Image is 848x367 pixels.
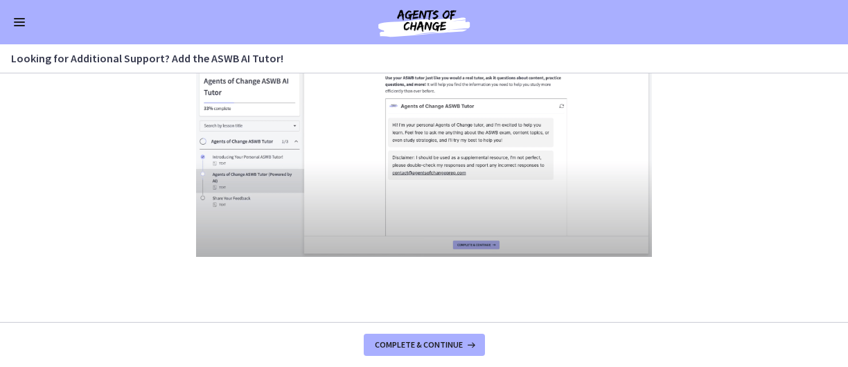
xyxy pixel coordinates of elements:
[11,14,28,30] button: Enable menu
[375,339,463,350] span: Complete & continue
[11,50,820,66] h3: Looking for Additional Support? Add the ASWB AI Tutor!
[341,6,507,39] img: Agents of Change Social Work Test Prep
[364,334,485,356] button: Complete & continue
[196,8,652,257] img: Screen_Shot_2023-10-30_at_6.23.49_PM.png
